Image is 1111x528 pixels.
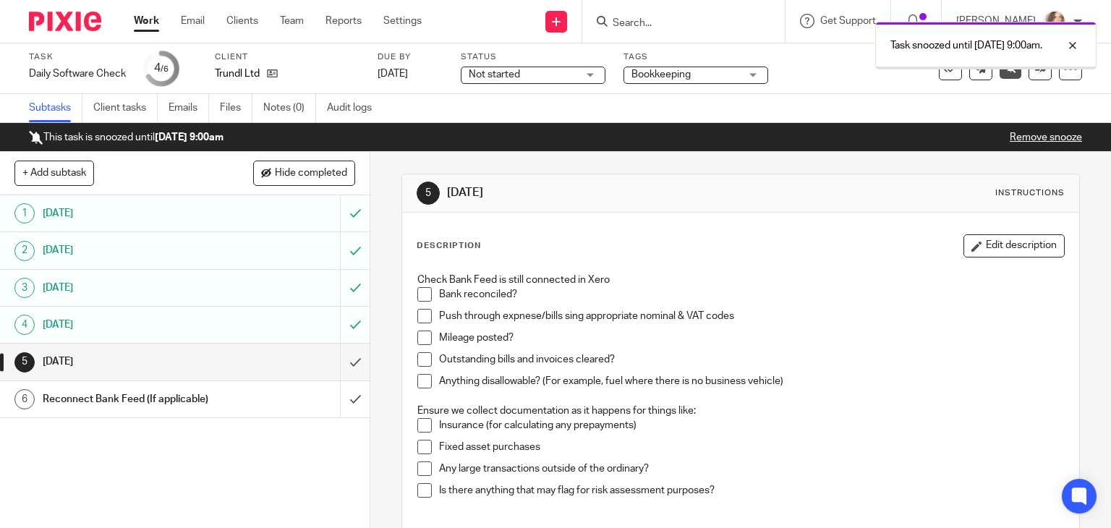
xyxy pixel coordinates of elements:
a: Reports [325,14,362,28]
div: 2 [14,241,35,261]
button: Edit description [963,234,1065,257]
h1: [DATE] [43,239,231,261]
p: Ensure we collect documentation as it happens for things like: [417,404,1065,418]
div: Daily Software Check [29,67,126,81]
img: charl-profile%20pic.jpg [1043,10,1066,33]
p: Push through expnese/bills sing appropriate nominal & VAT codes [439,309,1065,323]
small: /6 [161,65,169,73]
p: Fixed asset purchases [439,440,1065,454]
span: Not started [469,69,520,80]
div: 3 [14,278,35,298]
span: Bookkeeping [631,69,691,80]
a: Work [134,14,159,28]
p: Check Bank Feed is still connected in Xero [417,273,1065,287]
h1: Reconnect Bank Feed (If applicable) [43,388,231,410]
div: 4 [14,315,35,335]
a: Emails [169,94,209,122]
div: Instructions [995,187,1065,199]
label: Due by [378,51,443,63]
button: + Add subtask [14,161,94,185]
a: Client tasks [93,94,158,122]
a: Email [181,14,205,28]
p: This task is snoozed until [29,130,224,145]
div: 4 [154,60,169,77]
span: Hide completed [275,168,347,179]
a: Clients [226,14,258,28]
div: 6 [14,389,35,409]
p: Task snoozed until [DATE] 9:00am. [890,38,1042,53]
p: Outstanding bills and invoices cleared? [439,352,1065,367]
p: Mileage posted? [439,331,1065,345]
h1: [DATE] [43,203,231,224]
a: Subtasks [29,94,82,122]
a: Settings [383,14,422,28]
label: Task [29,51,126,63]
p: Description [417,240,481,252]
div: 1 [14,203,35,223]
p: Is there anything that may flag for risk assessment purposes? [439,483,1065,498]
div: 5 [417,182,440,205]
a: Team [280,14,304,28]
div: 5 [14,352,35,372]
a: Remove snooze [1010,132,1082,142]
h1: [DATE] [447,185,771,200]
a: Files [220,94,252,122]
a: Audit logs [327,94,383,122]
label: Status [461,51,605,63]
button: Hide completed [253,161,355,185]
span: [DATE] [378,69,408,79]
h1: [DATE] [43,277,231,299]
p: Anything disallowable? (For example, fuel where there is no business vehicle) [439,374,1065,388]
p: Bank reconciled? [439,287,1065,302]
img: Pixie [29,12,101,31]
label: Client [215,51,359,63]
p: Any large transactions outside of the ordinary? [439,461,1065,476]
b: [DATE] 9:00am [155,132,224,142]
h1: [DATE] [43,351,231,372]
h1: [DATE] [43,314,231,336]
a: Notes (0) [263,94,316,122]
p: Trundl Ltd [215,67,260,81]
p: Insurance (for calculating any prepayments) [439,418,1065,433]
